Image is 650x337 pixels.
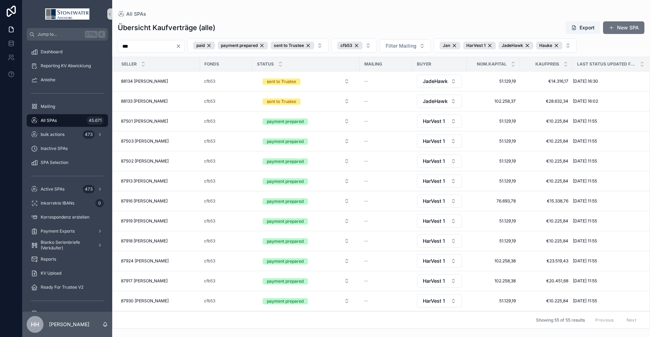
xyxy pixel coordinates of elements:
a: €10.225,84 [524,178,568,184]
a: cfb53 [204,218,215,224]
div: payment prepared [267,218,304,225]
span: JadeHawk [423,78,448,85]
button: Select Button [257,95,355,108]
a: 88133 [PERSON_NAME] [121,98,196,104]
span: Blanko Serienbriefe (Verkäufer) [41,240,92,251]
a: cfb53 [204,218,248,224]
button: Unselect 13 [536,42,562,49]
span: Reporting KV Abwicklung [41,63,91,69]
a: Select Button [257,194,356,208]
span: JadeHawk [423,98,448,105]
a: 51.129,19 [471,218,516,224]
a: Active SPAs473 [27,183,108,195]
a: [DATE] 11:55 [573,118,641,124]
a: cfb53 [204,238,215,244]
span: €28.632,34 [524,98,568,104]
a: €10.225,84 [524,138,568,144]
a: Select Button [257,135,356,148]
a: Mailing [27,100,108,113]
div: payment prepared [267,118,304,125]
span: -- [364,178,368,184]
button: Select Button [257,115,355,128]
a: 51.129,19 [471,178,516,184]
div: payment prepared [267,298,304,304]
span: [DATE] 11:55 [573,218,597,224]
button: Select Button [417,234,462,248]
a: Reports [27,253,108,266]
div: 473 [83,130,95,139]
span: cfb53 [204,78,215,84]
button: Unselect PAID [193,42,215,49]
a: All SPAs [118,11,146,18]
a: Select Button [257,234,356,248]
span: HarVest 1 [423,297,445,304]
button: Select Button [417,154,462,168]
a: cfb53 [204,138,215,144]
button: Select Button [417,194,462,208]
span: HarVest 1 [423,218,445,225]
a: Select Button [417,294,462,308]
button: New SPA [603,21,644,34]
button: Select Button [257,295,355,307]
a: [DATE] 11:55 [573,178,641,184]
a: bulk actions473 [27,128,108,141]
span: Ready For Trustee V2 [41,284,83,290]
a: Inkorrekte IBANs0 [27,197,108,209]
button: Select Button [257,195,355,207]
a: [DATE] 11:55 [573,158,641,164]
button: Select Button [417,115,462,128]
a: 51.129,19 [471,78,516,84]
span: €23.519,43 [524,258,568,264]
span: -- [364,78,368,84]
div: 0 [95,199,104,207]
div: paid [193,42,215,49]
a: -- [364,238,408,244]
span: -- [364,278,368,284]
a: 76.693,78 [471,198,516,204]
button: Unselect 8 [440,42,460,49]
span: 87918 [PERSON_NAME] [121,238,168,244]
a: -- [364,138,408,144]
a: [DATE] 16:30 [573,78,641,84]
a: Select Button [417,254,462,268]
a: Select Button [417,234,462,248]
a: cfb53 [204,298,248,304]
a: €10.225,84 [524,118,568,124]
a: Select Button [417,114,462,128]
span: 102.258,37 [471,98,516,104]
a: €10.225,84 [524,298,568,304]
a: 87919 [PERSON_NAME] [121,218,196,224]
span: 88134 [PERSON_NAME] [121,78,168,84]
a: Select Button [417,154,462,168]
span: -- [364,258,368,264]
span: 87913 [PERSON_NAME] [121,178,168,184]
span: HarVest 1 [423,198,445,205]
span: [DATE] 11:55 [573,118,597,124]
a: 51.129,19 [471,298,516,304]
span: Anleihe [41,77,55,83]
button: Export [566,21,600,34]
span: HarVest 1 [423,178,445,185]
span: cfb53 [204,98,215,104]
span: [DATE] 11:55 [573,258,597,264]
span: K [99,32,104,37]
a: Select Button [417,94,462,108]
div: payment prepared [267,138,304,145]
a: €10.225,84 [524,238,568,244]
span: Inactive SPAs [41,146,68,151]
a: Select Button [417,214,462,228]
a: -- [364,178,408,184]
a: Korrespondenz erstellen [27,211,108,223]
span: [DATE] 16:30 [573,78,598,84]
a: All SPAs45.671 [27,114,108,127]
span: 87501 [PERSON_NAME] [121,118,168,124]
button: Select Button [380,39,431,53]
a: cfb53 [204,198,215,204]
a: 51.129,19 [471,238,516,244]
button: Unselect SENT_TO_TRUSTEE [271,42,314,49]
